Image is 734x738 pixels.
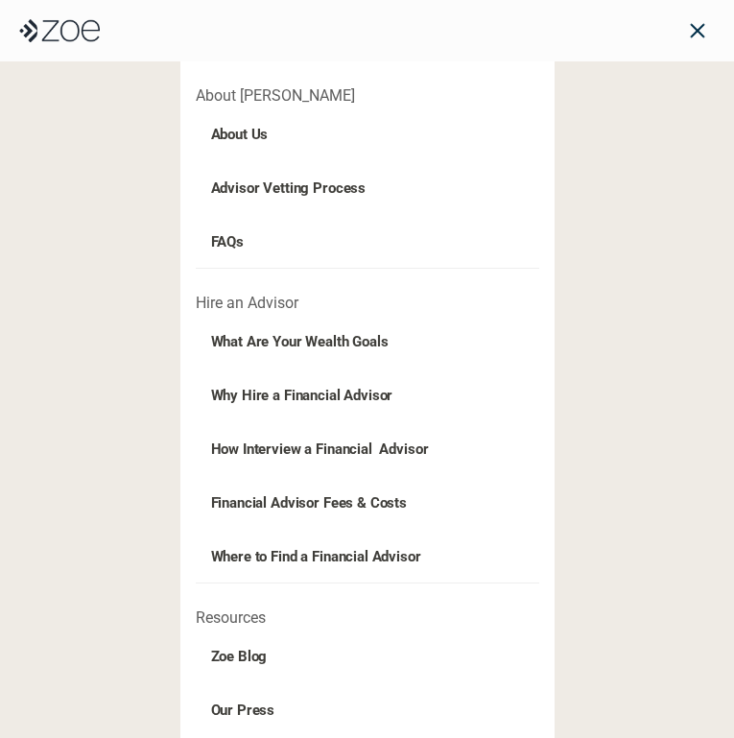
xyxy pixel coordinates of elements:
[196,683,539,737] a: Our Press
[196,530,539,583] a: Where to Find a Financial Advisor
[196,84,388,107] p: About [PERSON_NAME]
[211,492,539,514] p: Financial Advisor Fees & Costs
[196,315,539,369] a: What Are Your Wealth Goals
[211,385,539,407] p: Why Hire a Financial Advisor
[211,124,350,146] p: About Us
[196,215,539,269] a: FAQs
[211,331,539,353] p: What Are Your Wealth Goals
[196,292,388,315] p: Hire an Advisor
[196,607,388,630] p: Resources
[196,107,539,161] a: About Us
[211,700,275,722] p: Our Press
[196,476,539,530] a: Financial Advisor Fees & Costs
[196,422,539,476] a: How Interview a Financial Advisor
[211,546,539,568] p: Where to Find a Financial Advisor
[211,439,539,461] p: How Interview a Financial Advisor
[211,646,350,668] p: Zoe Blog
[196,161,539,215] a: Advisor Vetting Process
[196,369,539,422] a: Why Hire a Financial Advisor
[196,630,539,683] a: Zoe Blog
[211,231,539,253] p: FAQs
[211,178,367,200] p: Advisor Vetting Process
